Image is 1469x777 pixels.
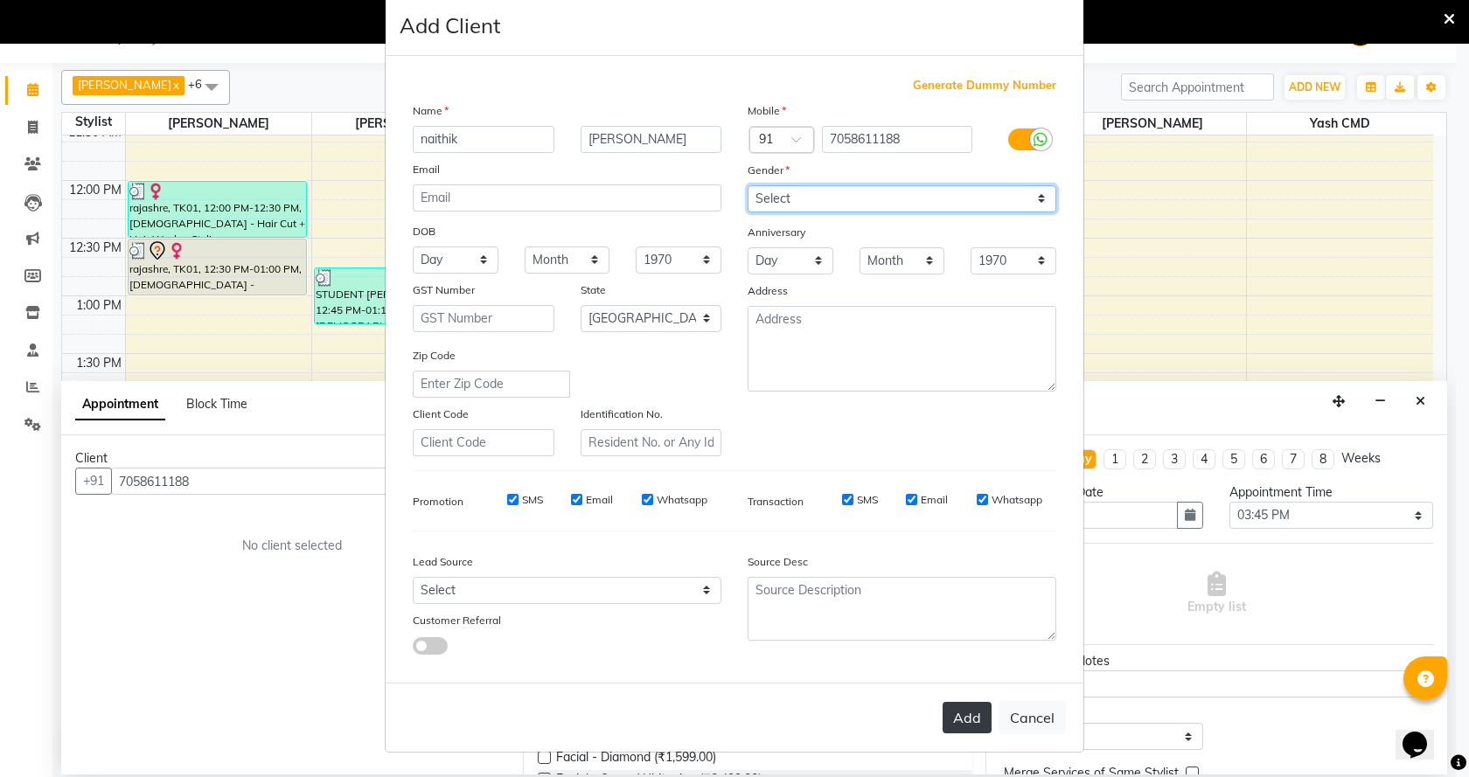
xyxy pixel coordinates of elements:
label: Lead Source [413,554,473,570]
label: Source Desc [748,554,808,570]
label: SMS [857,492,878,508]
label: Identification No. [581,406,663,422]
label: Zip Code [413,348,456,364]
input: GST Number [413,305,554,332]
label: Email [921,492,948,508]
label: Promotion [413,494,463,510]
input: Mobile [822,126,973,153]
label: Email [413,162,440,177]
input: Last Name [581,126,722,153]
input: Email [413,184,721,212]
h4: Add Client [400,10,500,41]
label: GST Number [413,282,475,298]
input: Enter Zip Code [413,371,570,398]
label: Mobile [748,103,786,119]
label: SMS [522,492,543,508]
label: Transaction [748,494,804,510]
label: Anniversary [748,225,805,240]
button: Add [943,702,992,733]
label: Customer Referral [413,613,501,628]
label: Name [413,103,449,119]
label: Client Code [413,406,469,422]
label: Whatsapp [657,492,707,508]
span: Generate Dummy Number [913,77,1056,94]
input: Resident No. or Any Id [581,429,722,456]
label: Email [586,492,613,508]
label: Whatsapp [992,492,1042,508]
label: DOB [413,224,435,239]
input: Client Code [413,429,554,456]
label: Address [748,283,788,299]
input: First Name [413,126,554,153]
label: Gender [748,163,790,178]
label: State [581,282,606,298]
button: Cancel [999,701,1066,734]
